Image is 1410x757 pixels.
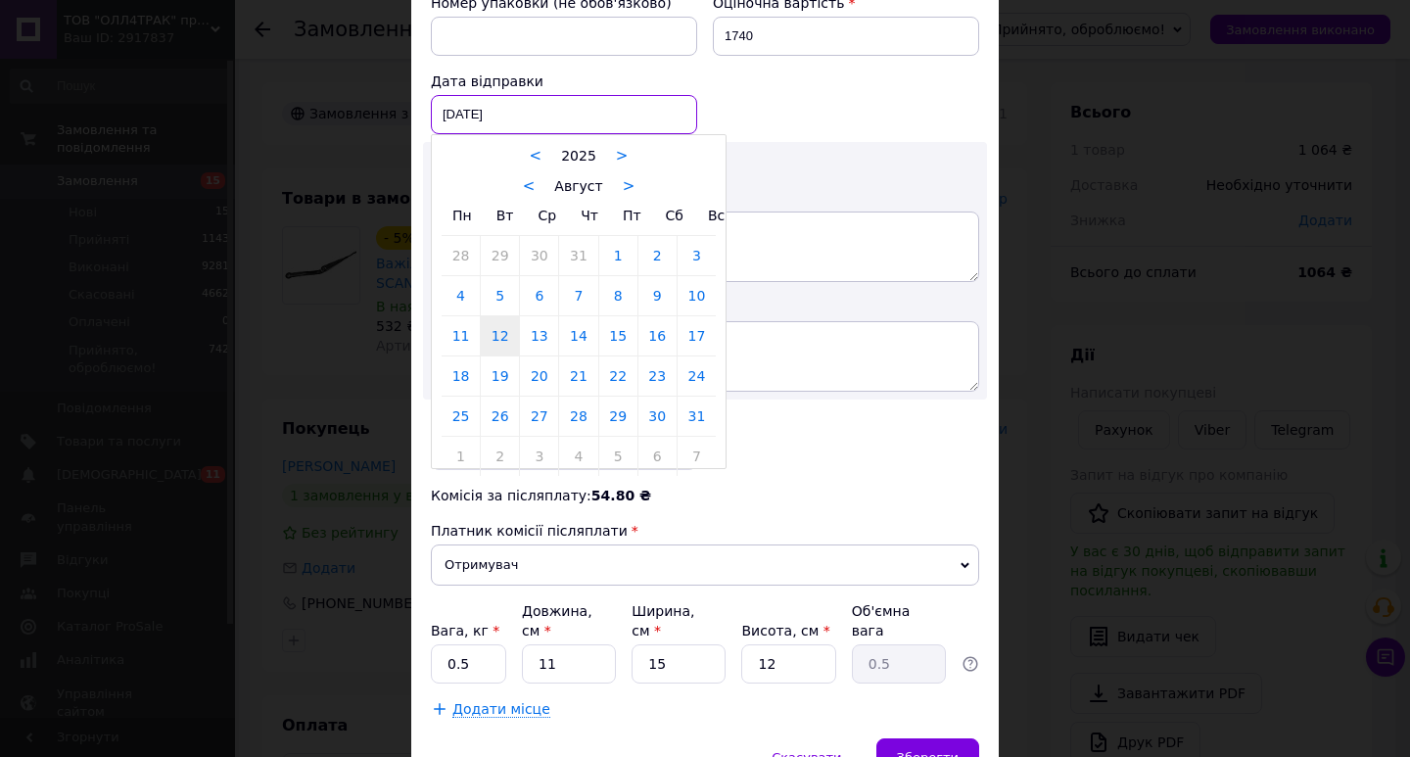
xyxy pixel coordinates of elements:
[442,397,480,436] a: 25
[599,276,637,315] a: 8
[559,276,597,315] a: 7
[442,356,480,396] a: 18
[496,208,514,223] span: Вт
[442,276,480,315] a: 4
[599,356,637,396] a: 22
[431,544,979,586] span: Отримувач
[559,356,597,396] a: 21
[452,701,550,718] span: Додати місце
[638,397,677,436] a: 30
[678,316,716,355] a: 17
[561,148,596,164] span: 2025
[678,437,716,476] a: 7
[708,208,725,223] span: Вс
[520,356,558,396] a: 20
[481,397,519,436] a: 26
[520,437,558,476] a: 3
[666,208,683,223] span: Сб
[559,397,597,436] a: 28
[581,208,598,223] span: Чт
[481,236,519,275] a: 29
[623,177,635,195] a: >
[599,397,637,436] a: 29
[481,276,519,315] a: 5
[599,236,637,275] a: 1
[442,437,480,476] a: 1
[678,397,716,436] a: 31
[678,276,716,315] a: 10
[520,276,558,315] a: 6
[638,316,677,355] a: 16
[442,236,480,275] a: 28
[678,356,716,396] a: 24
[599,316,637,355] a: 15
[559,316,597,355] a: 14
[623,208,641,223] span: Пт
[481,356,519,396] a: 19
[559,236,597,275] a: 31
[520,397,558,436] a: 27
[599,437,637,476] a: 5
[520,236,558,275] a: 30
[523,177,536,195] a: <
[678,236,716,275] a: 3
[638,356,677,396] a: 23
[638,236,677,275] a: 2
[481,437,519,476] a: 2
[442,316,480,355] a: 11
[638,437,677,476] a: 6
[616,147,629,165] a: >
[538,208,556,223] span: Ср
[559,437,597,476] a: 4
[452,208,472,223] span: Пн
[520,316,558,355] a: 13
[638,276,677,315] a: 9
[481,316,519,355] a: 12
[530,147,542,165] a: <
[554,178,602,194] span: Август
